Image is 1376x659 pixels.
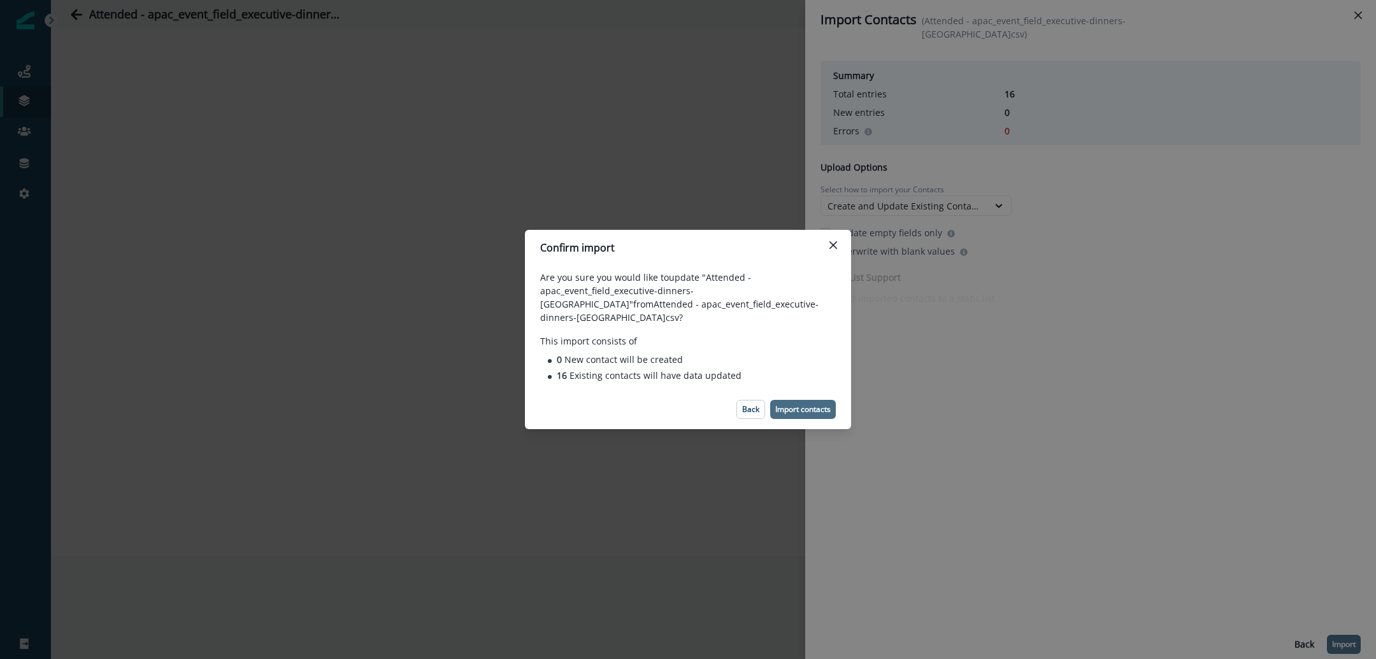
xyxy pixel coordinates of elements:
[557,353,683,366] p: New contact will be created
[823,235,843,255] button: Close
[736,400,765,419] button: Back
[770,400,836,419] button: Import contacts
[540,334,836,348] p: This import consists of
[540,240,615,255] p: Confirm import
[557,369,742,382] p: Existing contacts will have data updated
[557,369,570,381] span: 16
[775,405,831,414] p: Import contacts
[557,353,564,365] span: 0
[540,271,836,324] p: Are you sure you would like to update "Attended - apac_event_field_executive-dinners-[GEOGRAPHIC_...
[742,405,759,414] p: Back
